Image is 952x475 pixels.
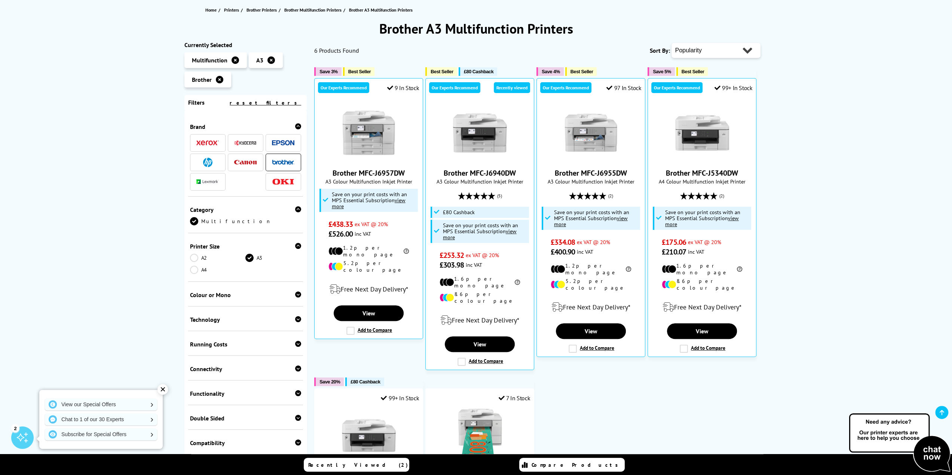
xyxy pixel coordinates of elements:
[680,345,725,353] label: Add to Compare
[445,336,514,352] a: View
[349,7,413,13] span: Brother A3 Multifunction Printers
[196,158,219,167] a: HP
[688,248,704,255] span: inc VAT
[203,158,212,167] img: HP
[341,407,397,463] img: Brother MFC-J6540DW
[319,379,340,385] span: Save 20%
[341,105,397,161] img: Brother MFC-J6957DW
[224,6,239,14] span: Printers
[440,275,520,289] li: 1.6p per mono page
[440,250,464,260] span: £253.32
[519,458,625,472] a: Compare Products
[565,67,597,76] button: Best Seller
[665,209,740,228] span: Save on your print costs with an MPS Essential Subscription
[652,178,752,185] span: A4 Colour Multifunction Inkjet Printer
[314,67,341,76] button: Save 3%
[190,316,301,323] div: Technology
[466,252,499,259] span: ex VAT @ 20%
[536,67,563,76] button: Save 4%
[457,358,503,366] label: Add to Compare
[355,230,371,237] span: inc VAT
[551,278,631,291] li: 5.2p per colour page
[272,138,294,148] a: Epson
[667,323,737,339] a: View
[190,217,272,225] a: Multifunction
[45,428,157,440] a: Subscribe for Special Offers
[190,414,301,422] div: Double Sided
[429,178,530,185] span: A3 Colour Multifunction Inkjet Printer
[540,82,591,93] div: Our Experts Recommend
[452,155,508,162] a: Brother MFC-J6940DW
[196,140,219,145] img: Xerox
[224,6,241,14] a: Printers
[196,177,219,186] a: Lexmark
[247,6,279,14] a: Brother Printers
[443,209,475,215] span: £80 Cashback
[355,220,388,228] span: ex VAT @ 20%
[563,155,619,162] a: Brother MFC-J6955DW
[440,291,520,304] li: 8.6p per colour page
[318,279,419,300] div: modal_delivery
[328,244,409,258] li: 1.2p per mono page
[190,365,301,373] div: Connectivity
[676,67,708,76] button: Best Seller
[190,439,301,447] div: Compatibility
[532,462,622,468] span: Compare Products
[190,243,301,250] div: Printer Size
[205,6,218,14] a: Home
[674,155,730,162] a: Brother MFC-J5340DW
[272,179,294,185] img: OKI
[606,84,641,92] div: 97 In Stock
[665,215,739,228] u: view more
[466,261,482,268] span: inc VAT
[190,340,301,348] div: Running Costs
[351,379,380,385] span: £80 Cashback
[45,398,157,410] a: View our Special Offers
[674,105,730,161] img: Brother MFC-J5340DW
[272,177,294,186] a: OKI
[425,67,457,76] button: Best Seller
[333,168,405,178] a: Brother MFC-J6957DW
[444,168,516,178] a: Brother MFC-J6940DW
[190,123,301,130] div: Brand
[11,424,19,432] div: 2
[577,238,610,246] span: ex VAT @ 20%
[688,238,721,246] span: ex VAT @ 20%
[318,82,369,93] div: Our Experts Recommend
[272,160,294,165] img: Brother
[284,6,342,14] span: Brother Multifunction Printers
[272,158,294,167] a: Brother
[662,278,742,291] li: 8.6p per colour page
[196,138,219,148] a: Xerox
[555,168,627,178] a: Brother MFC-J6955DW
[387,84,419,92] div: 9 In Stock
[429,82,480,93] div: Our Experts Recommend
[196,179,219,184] img: Lexmark
[443,228,517,241] u: view more
[497,189,502,203] span: (5)
[653,69,671,74] span: Save 5%
[346,327,392,335] label: Add to Compare
[184,20,768,37] h1: Brother A3 Multifunction Printers
[256,56,263,64] span: A3
[542,69,560,74] span: Save 4%
[556,323,625,339] a: View
[452,105,508,161] img: Brother MFC-J6940DW
[190,206,301,213] div: Category
[570,69,593,74] span: Best Seller
[284,6,343,14] a: Brother Multifunction Printers
[551,247,575,257] span: £400.90
[431,69,453,74] span: Best Seller
[332,191,407,210] span: Save on your print costs with an MPS Essential Subscription
[230,99,301,106] a: reset filters
[314,377,344,386] button: Save 20%
[308,462,408,468] span: Recently Viewed (2)
[551,237,575,247] span: £334.08
[563,105,619,161] img: Brother MFC-J6955DW
[662,262,742,276] li: 1.6p per mono page
[234,140,257,146] img: Kyocera
[345,377,384,386] button: £80 Cashback
[608,189,613,203] span: (2)
[328,229,353,239] span: £526.00
[459,67,497,76] button: £80 Cashback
